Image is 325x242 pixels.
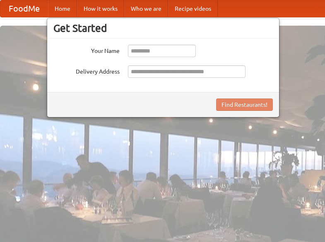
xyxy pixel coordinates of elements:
[216,98,273,111] button: Find Restaurants!
[124,0,168,17] a: Who we are
[48,0,77,17] a: Home
[53,45,120,55] label: Your Name
[168,0,218,17] a: Recipe videos
[53,22,273,34] h3: Get Started
[53,65,120,76] label: Delivery Address
[0,0,48,17] a: FoodMe
[77,0,124,17] a: How it works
